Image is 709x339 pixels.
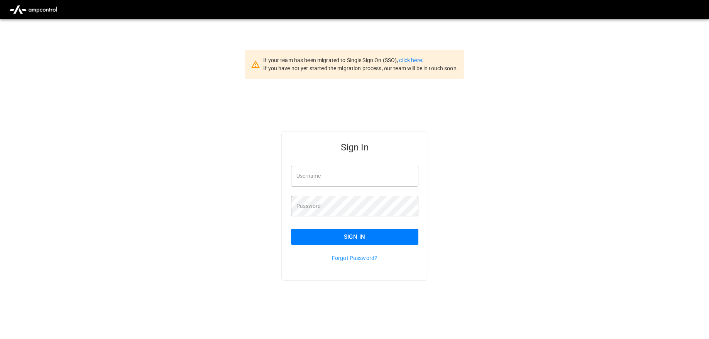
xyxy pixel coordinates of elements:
p: Forgot Password? [291,254,418,262]
button: Sign In [291,229,418,245]
h5: Sign In [291,141,418,153]
img: ampcontrol.io logo [6,2,60,17]
span: If you have not yet started the migration process, our team will be in touch soon. [263,65,458,71]
span: If your team has been migrated to Single Sign On (SSO), [263,57,399,63]
a: click here. [399,57,423,63]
